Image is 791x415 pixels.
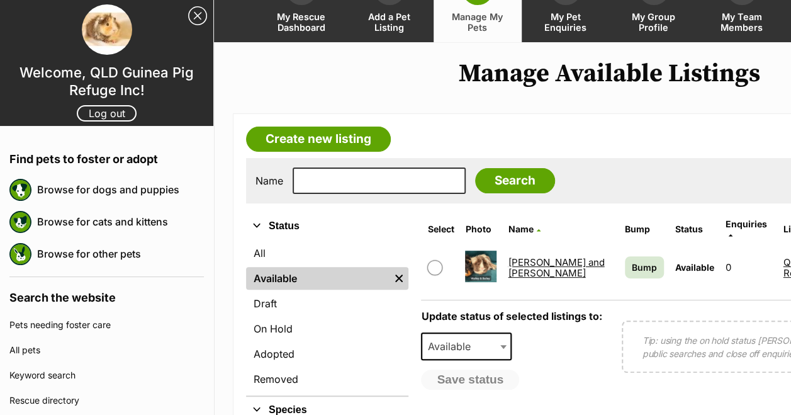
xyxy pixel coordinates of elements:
[273,11,330,33] span: My Rescue Dashboard
[77,105,137,122] a: Log out
[421,333,512,360] span: Available
[449,11,506,33] span: Manage My Pets
[422,214,459,244] th: Select
[82,4,132,55] img: profile image
[726,219,767,239] a: Enquiries
[460,214,502,244] th: Photo
[246,317,408,340] a: On Hold
[508,224,540,234] a: Name
[675,262,714,273] span: Available
[37,241,204,267] a: Browse for other pets
[726,219,767,229] span: translation missing: en.admin.listings.index.attributes.enquiries
[246,343,408,365] a: Adopted
[246,127,391,152] a: Create new listing
[508,224,533,234] span: Name
[9,243,31,265] img: petrescue logo
[37,208,204,235] a: Browse for cats and kittens
[508,256,604,279] a: [PERSON_NAME] and [PERSON_NAME]
[246,218,408,234] button: Status
[421,370,519,390] button: Save status
[246,292,408,315] a: Draft
[537,11,594,33] span: My Pet Enquiries
[390,267,408,290] a: Remove filter
[626,11,682,33] span: My Group Profile
[255,175,283,186] label: Name
[625,256,664,278] a: Bump
[475,168,555,193] input: Search
[188,6,207,25] a: Close Sidebar
[9,277,204,312] h4: Search the website
[421,310,602,322] label: Update status of selected listings to:
[632,261,657,274] span: Bump
[714,11,770,33] span: My Team Members
[9,139,204,174] h4: Find pets to foster or adopt
[670,214,719,244] th: Status
[361,11,418,33] span: Add a Pet Listing
[37,176,204,203] a: Browse for dogs and puppies
[422,338,483,355] span: Available
[721,246,777,289] td: 0
[9,388,204,413] a: Rescue directory
[9,312,204,338] a: Pets needing foster care
[9,179,31,201] img: petrescue logo
[246,239,408,395] div: Status
[9,363,204,388] a: Keyword search
[246,368,408,390] a: Removed
[9,338,204,363] a: All pets
[620,214,669,244] th: Bump
[9,211,31,233] img: petrescue logo
[246,267,390,290] a: Available
[246,242,408,264] a: All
